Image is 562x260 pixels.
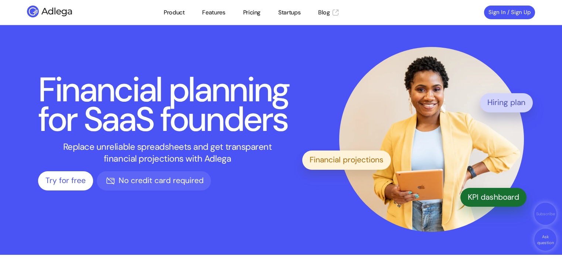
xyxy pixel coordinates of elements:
a: Features [202,8,225,17]
a: Try for free [38,171,93,190]
div: KPI dashboard [460,188,527,207]
a: Blog [318,8,339,17]
a: Sign In / Sign Up [484,6,535,19]
p: Replace unreliable spreadsheets and get transparent financial projections with Adlega [58,141,277,165]
a: Pricing [243,8,260,17]
span: Ask [542,234,549,239]
h1: Financial planning for SaaS founders [38,75,297,134]
span: question [537,240,554,245]
div: Financial projections [302,151,391,170]
div: No credit card required [97,171,211,190]
a: Startups [278,8,300,17]
div: Hiring plan [480,93,533,112]
a: Product [164,8,184,17]
img: Adlega logo [27,6,99,17]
